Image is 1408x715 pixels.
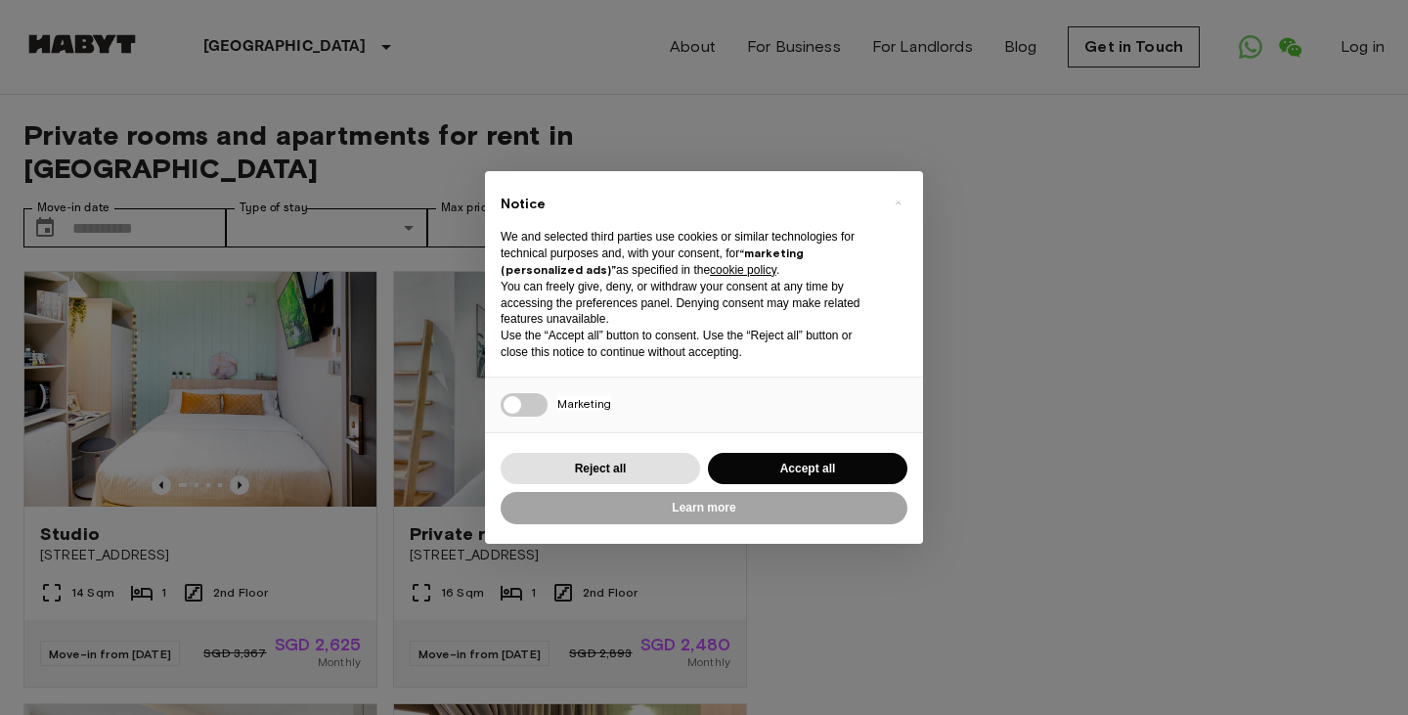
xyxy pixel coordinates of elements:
button: Learn more [501,492,907,524]
h2: Notice [501,195,876,214]
button: Reject all [501,453,700,485]
p: We and selected third parties use cookies or similar technologies for technical purposes and, wit... [501,229,876,278]
button: Close this notice [882,187,913,218]
p: You can freely give, deny, or withdraw your consent at any time by accessing the preferences pane... [501,279,876,328]
button: Accept all [708,453,907,485]
span: Marketing [557,396,611,411]
strong: “marketing (personalized ads)” [501,246,804,277]
span: × [895,191,902,214]
a: cookie policy [710,263,776,277]
p: Use the “Accept all” button to consent. Use the “Reject all” button or close this notice to conti... [501,328,876,361]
